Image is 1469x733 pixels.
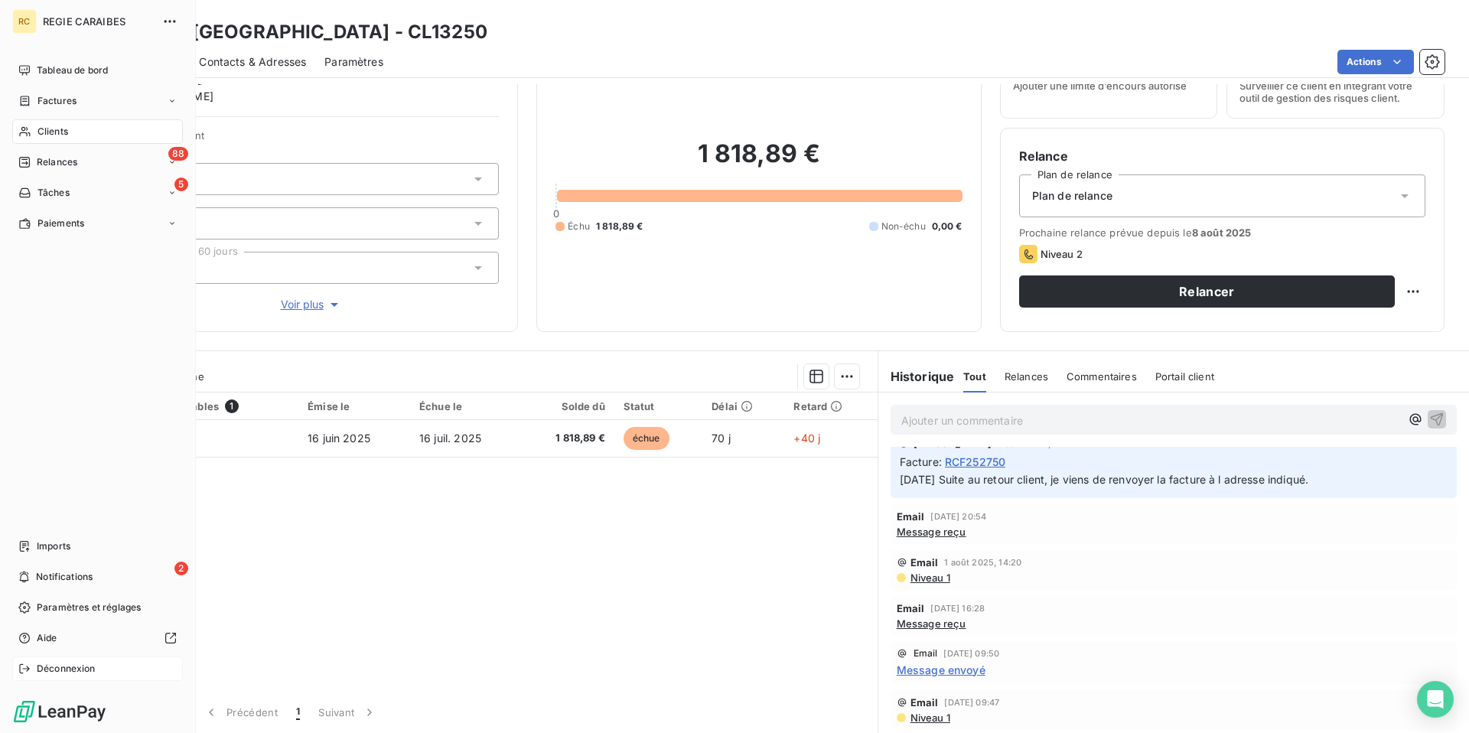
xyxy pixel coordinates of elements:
[897,662,985,678] span: Message envoyé
[135,18,487,46] h3: SAUR [GEOGRAPHIC_DATA] - CL13250
[12,89,183,113] a: Factures
[944,558,1021,567] span: 1 août 2025, 14:20
[1067,370,1137,383] span: Commentaires
[281,297,342,312] span: Voir plus
[419,432,481,445] span: 16 juil. 2025
[881,220,926,233] span: Non-échu
[1239,80,1432,104] span: Surveiller ce client en intégrant votre outil de gestion des risques client.
[909,572,950,584] span: Niveau 1
[324,54,383,70] span: Paramètres
[225,399,239,413] span: 1
[308,432,370,445] span: 16 juin 2025
[12,58,183,83] a: Tableau de bord
[37,94,77,108] span: Factures
[123,129,499,151] span: Propriétés Client
[37,631,57,645] span: Aide
[296,705,300,720] span: 1
[712,432,731,445] span: 70 j
[932,220,963,233] span: 0,00 €
[287,696,309,728] button: 1
[878,367,955,386] h6: Historique
[194,696,287,728] button: Précédent
[1032,188,1112,204] span: Plan de relance
[1005,370,1048,383] span: Relances
[12,211,183,236] a: Paiements
[596,220,643,233] span: 1 818,89 €
[1192,226,1252,239] span: 8 août 2025
[897,510,925,523] span: Email
[914,649,938,658] span: Email
[1417,681,1454,718] div: Open Intercom Messenger
[1041,248,1083,260] span: Niveau 2
[910,556,939,568] span: Email
[37,125,68,138] span: Clients
[199,54,306,70] span: Contacts & Adresses
[998,439,1078,448] span: 7 août 2025, 09:38
[174,562,188,575] span: 2
[530,400,605,412] div: Solde dû
[624,400,693,412] div: Statut
[12,181,183,205] a: 5Tâches
[930,512,986,521] span: [DATE] 20:54
[897,526,966,538] span: Message reçu
[897,602,925,614] span: Email
[12,119,183,144] a: Clients
[712,400,775,412] div: Délai
[897,617,966,630] span: Message reçu
[37,539,70,553] span: Imports
[1337,50,1414,74] button: Actions
[168,147,188,161] span: 88
[308,400,401,412] div: Émise le
[12,9,37,34] div: RC
[910,696,939,709] span: Email
[37,186,70,200] span: Tâches
[37,64,108,77] span: Tableau de bord
[909,712,950,724] span: Niveau 1
[793,400,868,412] div: Retard
[123,296,499,313] button: Voir plus
[12,150,183,174] a: 88Relances
[36,570,93,584] span: Notifications
[943,649,999,658] span: [DATE] 09:50
[309,696,386,728] button: Suivant
[1019,275,1395,308] button: Relancer
[12,534,183,559] a: Imports
[530,431,605,446] span: 1 818,89 €
[930,604,985,613] span: [DATE] 16:28
[37,662,96,676] span: Déconnexion
[555,138,962,184] h2: 1 818,89 €
[1155,370,1214,383] span: Portail client
[419,400,512,412] div: Échue le
[900,454,942,470] span: Facture :
[123,399,289,413] div: Pièces comptables
[37,155,77,169] span: Relances
[12,699,107,724] img: Logo LeanPay
[12,626,183,650] a: Aide
[37,601,141,614] span: Paramètres et réglages
[12,595,183,620] a: Paramètres et réglages
[944,698,999,707] span: [DATE] 09:47
[945,454,1005,470] span: RCF252750
[1019,226,1425,239] span: Prochaine relance prévue depuis le
[37,217,84,230] span: Paiements
[1013,80,1187,92] span: Ajouter une limite d’encours autorisé
[1019,147,1425,165] h6: Relance
[174,178,188,191] span: 5
[793,432,820,445] span: +40 j
[624,427,669,450] span: échue
[963,370,986,383] span: Tout
[900,473,1308,486] span: [DATE] Suite au retour client, je viens de renvoyer la facture à l adresse indiqué.
[43,15,153,28] span: REGIE CARAIBES
[568,220,590,233] span: Échu
[553,207,559,220] span: 0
